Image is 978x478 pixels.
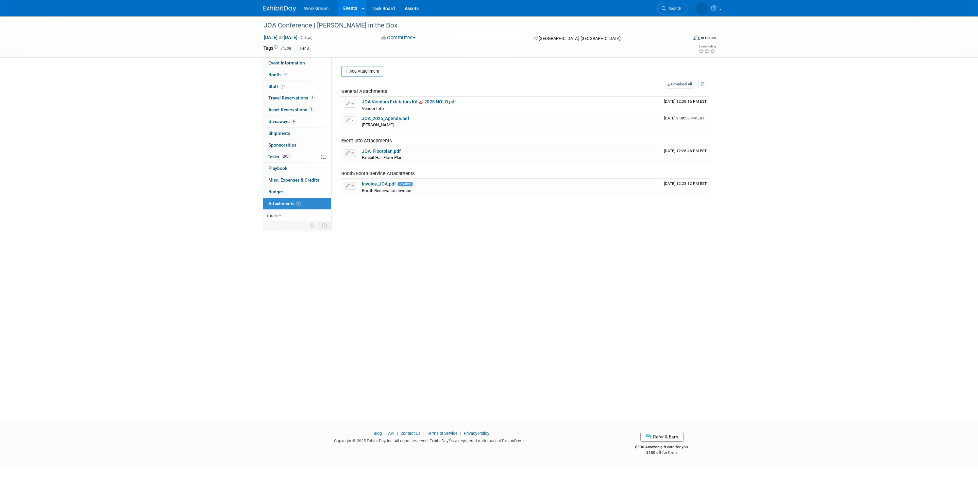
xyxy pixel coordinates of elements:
a: JOA Vendors Exhibitors Kit 🎸2025 NOLO.pdf [362,99,456,104]
a: Download All [666,80,694,89]
img: Format-Inperson.png [693,35,700,40]
span: | [395,431,399,436]
a: Booth [263,69,331,80]
span: Event Information [268,60,305,65]
span: Travel Reservations [268,95,315,100]
button: Committed [379,34,418,41]
img: ExhibitDay [263,6,296,12]
a: Tasks50% [263,151,331,163]
a: Staff2 [263,81,331,92]
span: 50% [281,154,290,159]
a: Blog [374,431,382,436]
a: Refer & Earn [640,432,683,442]
td: Personalize Event Tab Strip [307,221,318,230]
span: 4 [296,201,301,206]
span: Booth Reservation Invoice [362,188,411,193]
a: Giveaways4 [263,116,331,127]
a: more [263,210,331,221]
div: Event Rating [698,45,716,48]
a: Asset Reservations4 [263,104,331,115]
td: Upload Timestamp [661,179,710,195]
span: Playbook [268,166,287,171]
span: Upload Timestamp [664,116,704,120]
span: Exhibit Hall Floor Plan [362,155,402,160]
td: Upload Timestamp [661,97,710,113]
a: JOA_Floorplan.pdf [362,149,401,154]
a: Terms of Service [427,431,458,436]
a: Attachments4 [263,198,331,209]
a: Misc. Expenses & Credits [263,174,331,186]
span: (2 days) [299,36,312,40]
span: Staff [268,84,285,89]
span: Attachments [268,201,301,206]
a: Edit [280,46,291,51]
div: Copyright © 2025 ExhibitDay, Inc. All rights reserved. ExhibitDay is a registered trademark of Ex... [263,436,599,444]
span: Invoice [397,182,413,186]
a: API [388,431,394,436]
span: General Attachments [341,88,387,94]
div: In-Person [701,35,716,40]
span: Event Info Attachments [341,138,392,144]
span: Giveaways [268,119,296,124]
a: Playbook [263,163,331,174]
a: Search [657,3,687,14]
span: Upload Timestamp [664,149,707,153]
span: to [278,35,284,40]
i: Booth reservation complete [284,73,287,76]
a: Travel Reservations3 [263,92,331,104]
button: Add Attachment [341,66,383,77]
a: JOA_2025_Agenda.pdf [362,116,409,121]
div: JOA Conference | [PERSON_NAME] in the Box [261,20,678,31]
span: 4 [309,107,314,112]
span: Booth [268,72,288,77]
span: 3 [310,96,315,100]
span: [GEOGRAPHIC_DATA], [GEOGRAPHIC_DATA] [539,36,620,41]
span: Booth/Booth Service Attachments [341,170,415,176]
span: Upload Timestamp [664,99,707,104]
a: Sponsorships [263,139,331,151]
td: Toggle Event Tabs [318,221,331,230]
span: Misc. Expenses & Credits [268,177,319,183]
div: $500 Amazon gift card for you, [609,440,715,455]
span: Asset Reservations [268,107,314,112]
a: Contact Us [400,431,421,436]
td: Tags [263,45,291,52]
span: 2 [280,84,285,89]
img: Keira Wiele [696,2,708,15]
span: more [267,213,278,218]
span: Search [666,6,681,11]
span: Workstream [304,6,329,11]
span: Shipments [268,131,290,136]
span: Sponsorships [268,142,296,148]
div: Event Format [649,34,716,44]
span: [PERSON_NAME] [362,122,394,127]
span: | [459,431,463,436]
sup: ® [448,438,451,441]
span: Upload Timestamp [664,181,707,186]
td: Upload Timestamp [661,146,710,163]
span: Budget [268,189,283,194]
div: Tier 3 [297,45,311,52]
a: Privacy Policy [464,431,489,436]
div: $150 off for them. [609,450,715,455]
a: Shipments [263,128,331,139]
span: [DATE] [DATE] [263,34,298,40]
span: | [422,431,426,436]
span: 4 [291,119,296,124]
a: Invoice_JOA.pdf [362,181,396,186]
span: Vendor Info [362,106,384,111]
span: | [383,431,387,436]
td: Upload Timestamp [661,114,710,130]
a: Budget [263,186,331,198]
a: Event Information [263,57,331,69]
span: Tasks [268,154,290,159]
